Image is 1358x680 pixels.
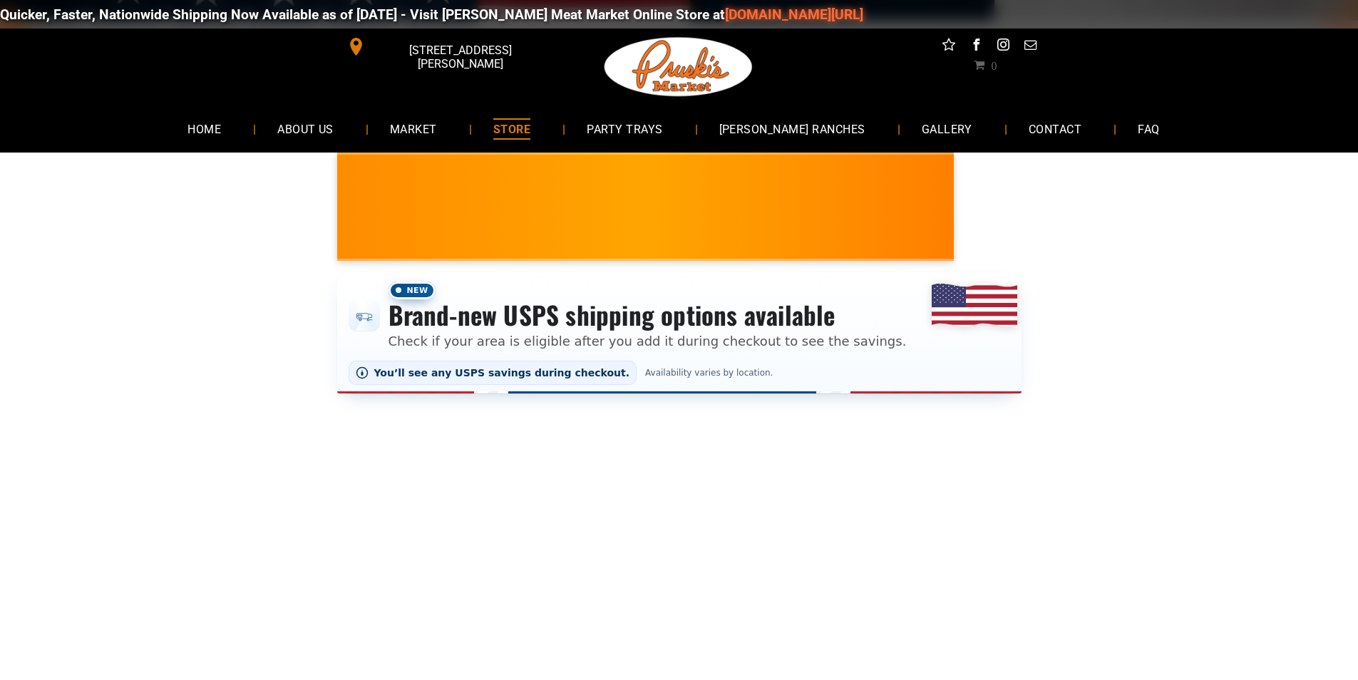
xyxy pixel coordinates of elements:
[374,367,630,378] span: You’ll see any USPS savings during checkout.
[967,36,985,58] a: facebook
[368,36,552,78] span: [STREET_ADDRESS][PERSON_NAME]
[369,110,458,148] a: MARKET
[994,36,1012,58] a: instagram
[940,36,958,58] a: Social network
[472,110,552,148] a: STORE
[892,217,1172,239] span: [PERSON_NAME] MARKET
[389,282,436,299] span: New
[1021,36,1039,58] a: email
[337,272,1022,393] div: Shipping options announcement
[642,368,776,378] span: Availability varies by location.
[565,110,684,148] a: PARTY TRAYS
[256,110,355,148] a: ABOUT US
[1007,110,1103,148] a: CONTACT
[991,59,997,71] span: 0
[389,331,907,351] p: Check if your area is eligible after you add it during checkout to see the savings.
[1116,110,1180,148] a: FAQ
[698,110,887,148] a: [PERSON_NAME] RANCHES
[900,110,994,148] a: GALLERY
[602,29,756,105] img: Pruski-s+Market+HQ+Logo2-1920w.png
[680,6,818,23] a: [DOMAIN_NAME][URL]
[166,110,242,148] a: HOME
[337,36,555,58] a: [STREET_ADDRESS][PERSON_NAME]
[389,299,907,331] h3: Brand-new USPS shipping options available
